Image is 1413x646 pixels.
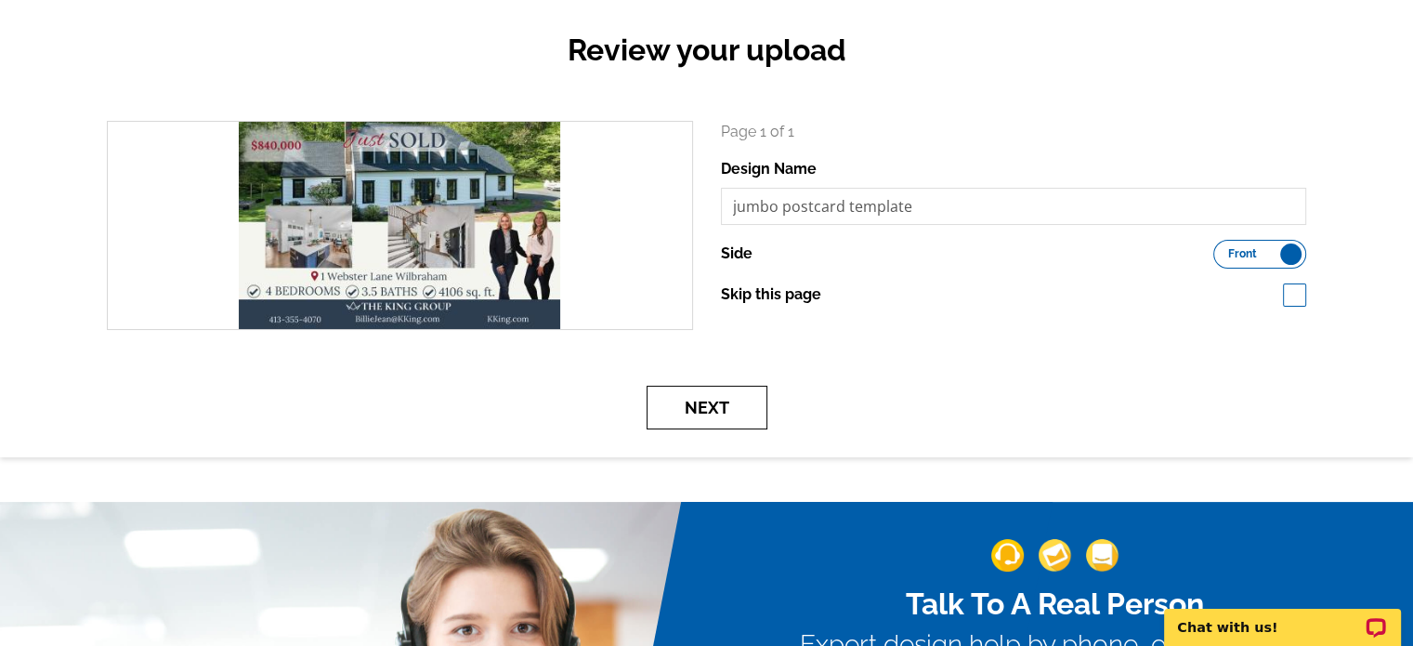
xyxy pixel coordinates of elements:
img: support-img-1.png [991,539,1024,572]
button: Next [647,386,767,429]
label: Skip this page [721,283,821,306]
label: Design Name [721,158,817,180]
label: Side [721,243,752,265]
img: support-img-2.png [1039,539,1071,572]
span: Front [1228,249,1257,258]
h2: Review your upload [93,33,1320,68]
h2: Talk To A Real Person [800,587,1311,622]
iframe: LiveChat chat widget [1152,587,1413,646]
p: Page 1 of 1 [721,121,1307,143]
input: File Name [721,188,1307,225]
img: support-img-3_1.png [1086,539,1119,572]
